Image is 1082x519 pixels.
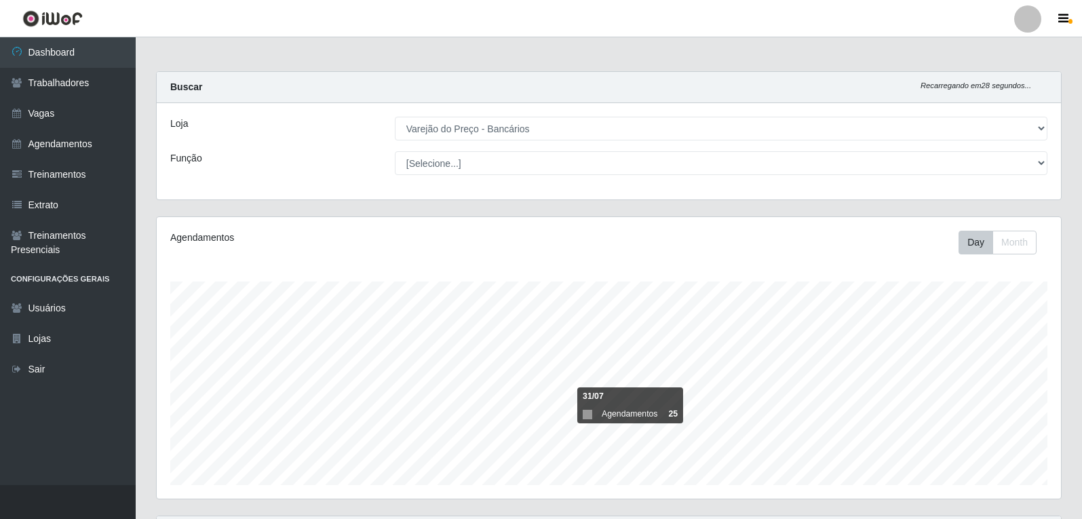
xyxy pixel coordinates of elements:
button: Day [959,231,993,254]
button: Month [992,231,1037,254]
strong: Buscar [170,81,202,92]
label: Função [170,151,202,166]
img: CoreUI Logo [22,10,83,27]
div: Toolbar with button groups [959,231,1047,254]
div: First group [959,231,1037,254]
i: Recarregando em 28 segundos... [921,81,1031,90]
label: Loja [170,117,188,131]
div: Agendamentos [170,231,524,245]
